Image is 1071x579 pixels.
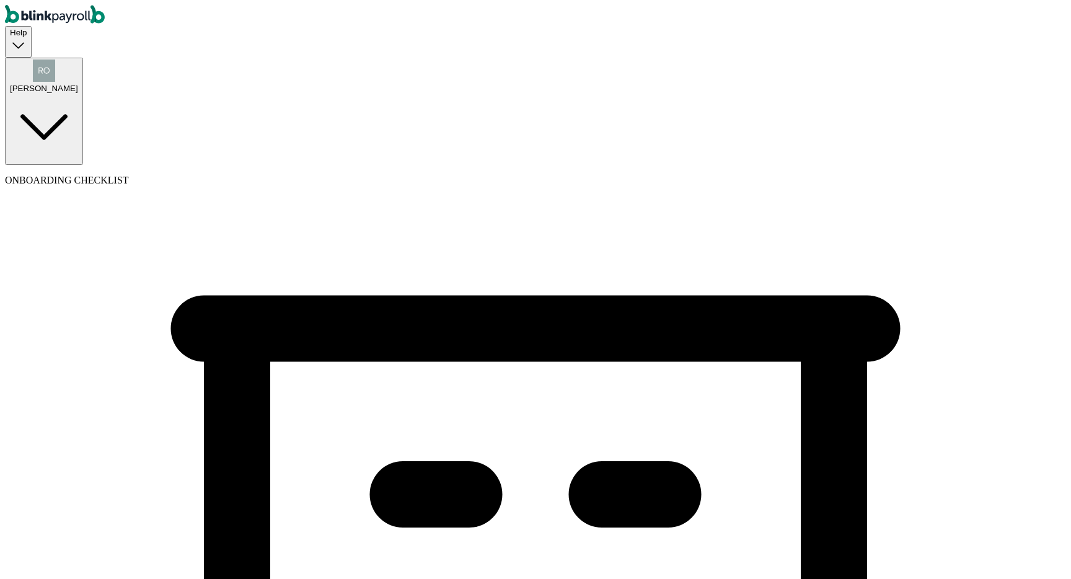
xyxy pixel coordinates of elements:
span: Help [10,28,27,37]
iframe: Chat Widget [858,445,1071,579]
button: Help [5,26,32,58]
button: [PERSON_NAME] [5,58,83,165]
nav: Global [5,5,1066,26]
span: [PERSON_NAME] [10,84,78,93]
p: ONBOARDING CHECKLIST [5,175,1066,186]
